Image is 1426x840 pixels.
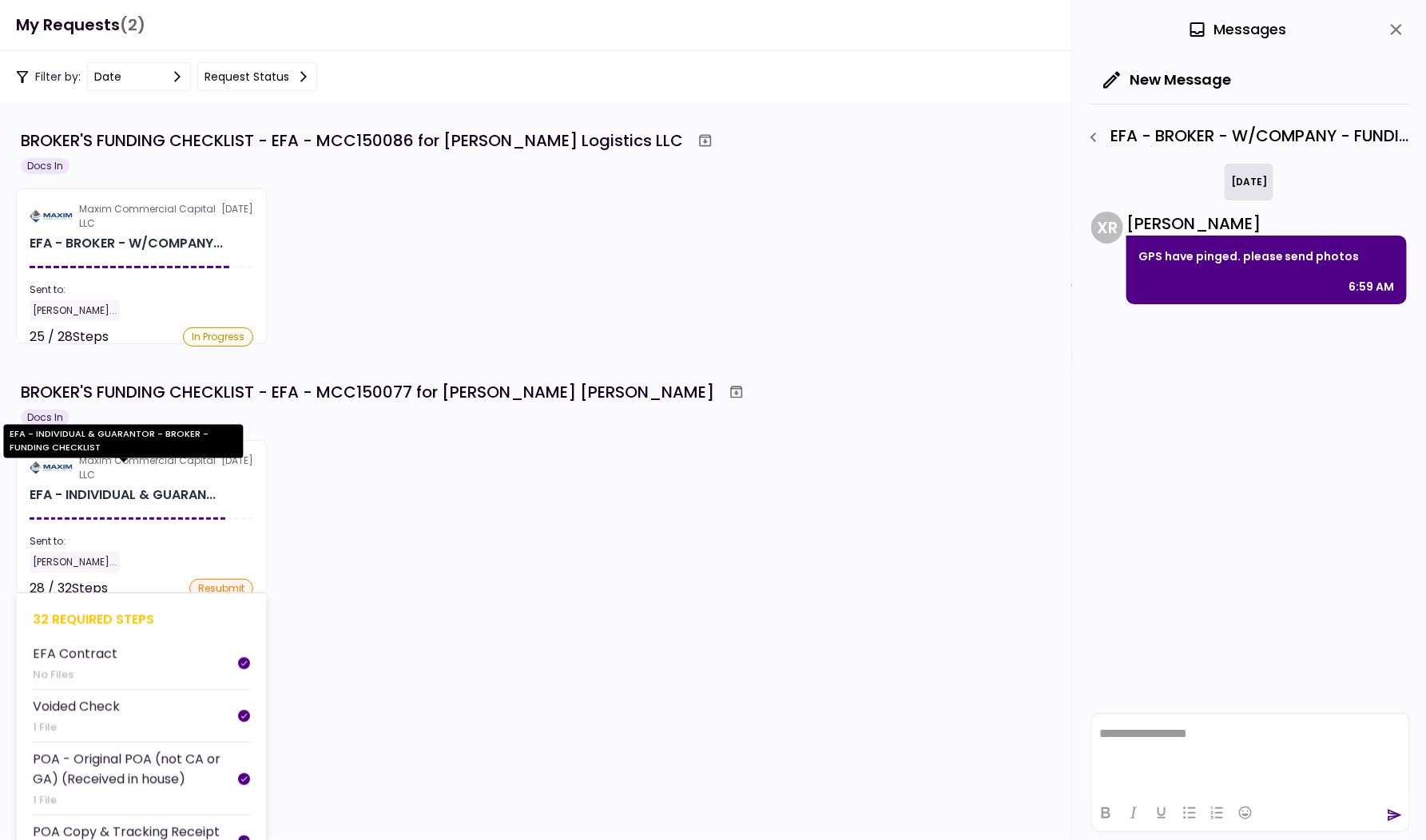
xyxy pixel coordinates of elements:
div: 6:59 AM [1349,277,1395,296]
button: Underline [1148,802,1175,824]
button: date [87,62,191,91]
div: 25 / 28 Steps [30,327,109,347]
button: Italic [1120,802,1147,824]
p: GPS have pinged. please send photos [1138,247,1395,266]
div: EFA - INDIVIDUAL & GUARANTOR - BROKER - FUNDING CHECKLIST [30,485,216,505]
div: 32 required steps [33,609,250,629]
button: Numbered list [1204,802,1231,824]
button: Archive workflow [691,126,720,155]
div: Docs In [21,410,70,426]
div: X R [1091,212,1123,244]
button: Archive workflow [722,378,751,406]
button: Emojis [1232,802,1259,824]
div: No Files [33,667,117,683]
div: EFA - INDIVIDUAL & GUARANTOR - BROKER - FUNDING CHECKLIST [3,425,243,458]
div: [PERSON_NAME]... [30,300,120,321]
div: [DATE] [1225,164,1273,200]
button: Bullet list [1176,802,1203,824]
div: [PERSON_NAME] [1126,212,1407,236]
div: BROKER'S FUNDING CHECKLIST - EFA - MCC150086 for [PERSON_NAME] Logistics LLC [21,129,683,153]
div: Maxim Commercial Capital LLC [79,202,221,231]
div: 1 File [33,719,120,735]
div: 1 File [33,792,238,808]
div: Docs In [21,158,70,174]
h1: My Requests [16,9,145,42]
div: [DATE] [30,202,253,231]
button: Bold [1092,802,1119,824]
div: In Progress [183,327,253,347]
button: Request status [197,62,317,91]
span: (2) [120,9,145,42]
div: POA - Original POA (not CA or GA) (Received in house) [33,749,238,789]
div: EFA - BROKER - W/COMPANY - FUNDING CHECKLIST [30,234,223,253]
div: date [94,68,121,85]
button: New Message [1091,59,1244,101]
button: close [1383,16,1410,43]
div: Sent to: [30,283,253,297]
div: 28 / 32 Steps [30,579,108,598]
div: resubmit [189,579,253,598]
div: Filter by: [16,62,317,91]
iframe: Rich Text Area [1092,714,1409,794]
div: [PERSON_NAME]... [30,552,120,573]
img: Partner logo [30,209,73,224]
div: EFA - BROKER - W/COMPANY - FUNDING CHECKLIST - GPS #1 Installed & Pinged [1080,124,1410,151]
div: Messages [1188,18,1286,42]
div: BROKER'S FUNDING CHECKLIST - EFA - MCC150077 for [PERSON_NAME] [PERSON_NAME] [21,380,714,404]
div: Sent to: [30,534,253,549]
div: Voided Check [33,696,120,716]
button: send [1387,807,1403,823]
div: EFA Contract [33,644,117,664]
